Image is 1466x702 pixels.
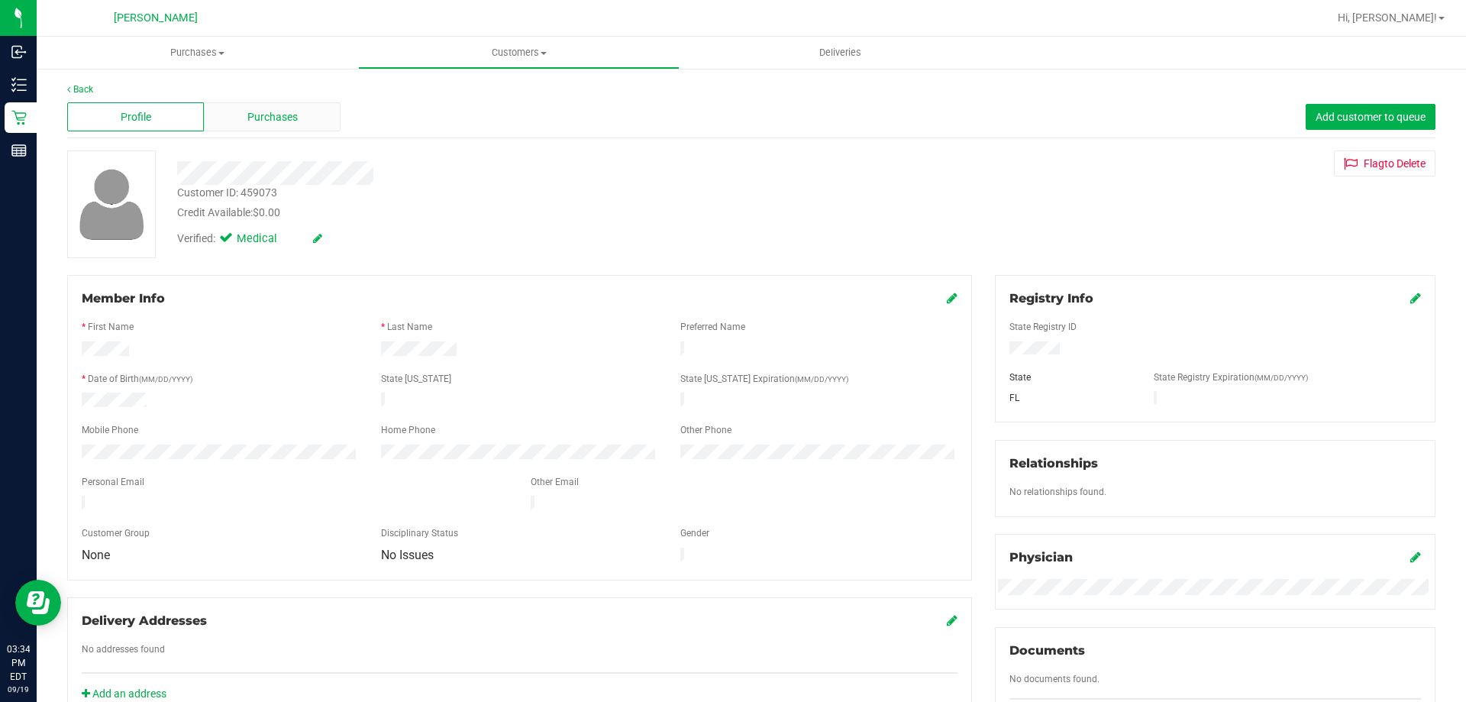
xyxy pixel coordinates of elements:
[1334,150,1435,176] button: Flagto Delete
[67,84,93,95] a: Back
[177,231,322,247] div: Verified:
[1009,485,1106,499] label: No relationships found.
[387,320,432,334] label: Last Name
[88,320,134,334] label: First Name
[1316,111,1426,123] span: Add customer to queue
[1306,104,1435,130] button: Add customer to queue
[1009,550,1073,565] span: Physician
[680,320,745,334] label: Preferred Name
[381,548,434,562] span: No Issues
[531,475,579,489] label: Other Email
[82,475,144,489] label: Personal Email
[358,37,680,69] a: Customers
[114,11,198,24] span: [PERSON_NAME]
[381,423,435,437] label: Home Phone
[1009,674,1099,684] span: No documents found.
[72,165,152,244] img: user-icon.png
[1009,456,1098,471] span: Relationships
[15,580,61,626] iframe: Resource center
[37,37,358,69] a: Purchases
[82,548,110,562] span: None
[88,372,192,386] label: Date of Birth
[1154,370,1308,384] label: State Registry Expiration
[998,370,1143,384] div: State
[177,185,277,201] div: Customer ID: 459073
[11,143,27,158] inline-svg: Reports
[82,687,166,700] a: Add an address
[1009,643,1085,658] span: Documents
[381,372,451,386] label: State [US_STATE]
[1338,11,1437,24] span: Hi, [PERSON_NAME]!
[1009,320,1077,334] label: State Registry ID
[680,526,709,540] label: Gender
[11,44,27,60] inline-svg: Inbound
[82,291,165,306] span: Member Info
[253,206,280,218] span: $0.00
[7,642,30,684] p: 03:34 PM EDT
[680,372,848,386] label: State [US_STATE] Expiration
[237,231,298,247] span: Medical
[1009,291,1093,306] span: Registry Info
[82,642,165,656] label: No addresses found
[359,46,679,60] span: Customers
[799,46,882,60] span: Deliveries
[11,77,27,92] inline-svg: Inventory
[381,526,458,540] label: Disciplinary Status
[795,375,848,383] span: (MM/DD/YYYY)
[121,109,151,125] span: Profile
[247,109,298,125] span: Purchases
[7,684,30,695] p: 09/19
[82,526,150,540] label: Customer Group
[998,391,1143,405] div: FL
[680,37,1001,69] a: Deliveries
[82,613,207,628] span: Delivery Addresses
[177,205,850,221] div: Credit Available:
[11,110,27,125] inline-svg: Retail
[1254,374,1308,382] span: (MM/DD/YYYY)
[680,423,731,437] label: Other Phone
[82,423,138,437] label: Mobile Phone
[37,46,358,60] span: Purchases
[139,375,192,383] span: (MM/DD/YYYY)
